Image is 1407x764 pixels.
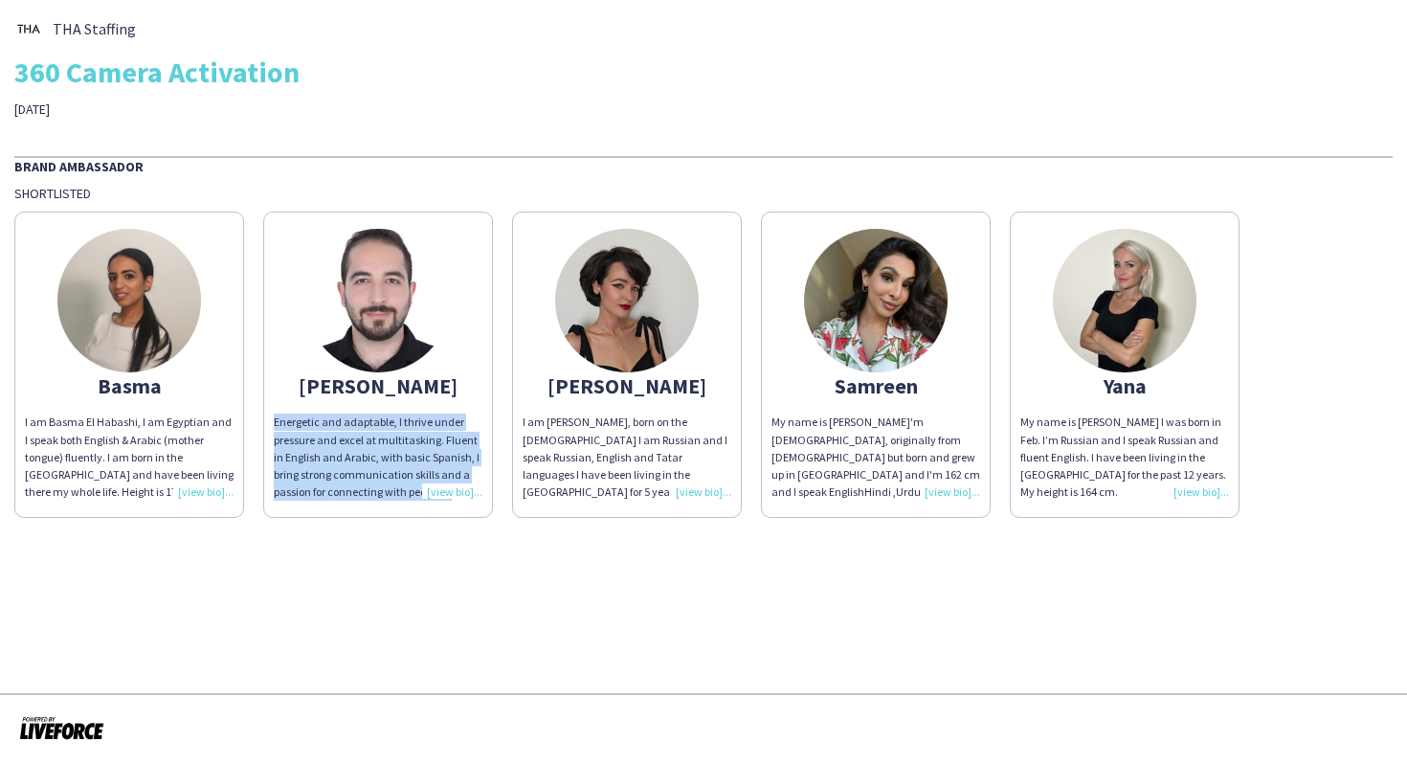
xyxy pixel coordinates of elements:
div: I am [PERSON_NAME], born on the [DEMOGRAPHIC_DATA] I am Russian and I speak Russian, English and ... [523,414,731,501]
img: thumb-6687c10bd2880.jpeg [804,229,948,372]
span: My name is [PERSON_NAME] I was born in Feb. I’m Russian and I speak Russian and fluent English. I... [1020,415,1226,499]
div: [DATE] [14,101,497,118]
img: thumb-15965356975f293391be305.jpg [57,229,201,372]
img: thumb-0b1c4840-441c-4cf7-bc0f-fa59e8b685e2..jpg [14,14,43,43]
div: Samreen [771,377,980,394]
div: [PERSON_NAME] [523,377,731,394]
span: THA Staffing [53,20,136,37]
img: thumb-66f6ac9f94dd2.jpeg [306,229,450,372]
img: thumb-6581774468806.jpeg [1053,229,1196,372]
img: thumb-cf995ec1-cf33-434b-a781-7e575c612047.jpg [555,229,699,372]
div: Basma [25,377,234,394]
div: Energetic and adaptable, I thrive under pressure and excel at multitasking. Fluent in English and... [274,414,482,501]
span: My name is [PERSON_NAME]'m [DEMOGRAPHIC_DATA], originally from [DEMOGRAPHIC_DATA] but born and gr... [771,415,980,499]
span: Hindi , [864,484,896,499]
div: 360 Camera Activation [14,57,1393,86]
div: Shortlisted [14,185,1393,202]
div: Yana [1020,377,1229,394]
div: Brand Ambassador [14,156,1393,175]
div: I am Basma El Habashi, I am Egyptian and I speak both English & Arabic (mother tongue) fluently. ... [25,414,234,501]
div: [PERSON_NAME] [274,377,482,394]
img: Powered by Liveforce [19,714,104,741]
